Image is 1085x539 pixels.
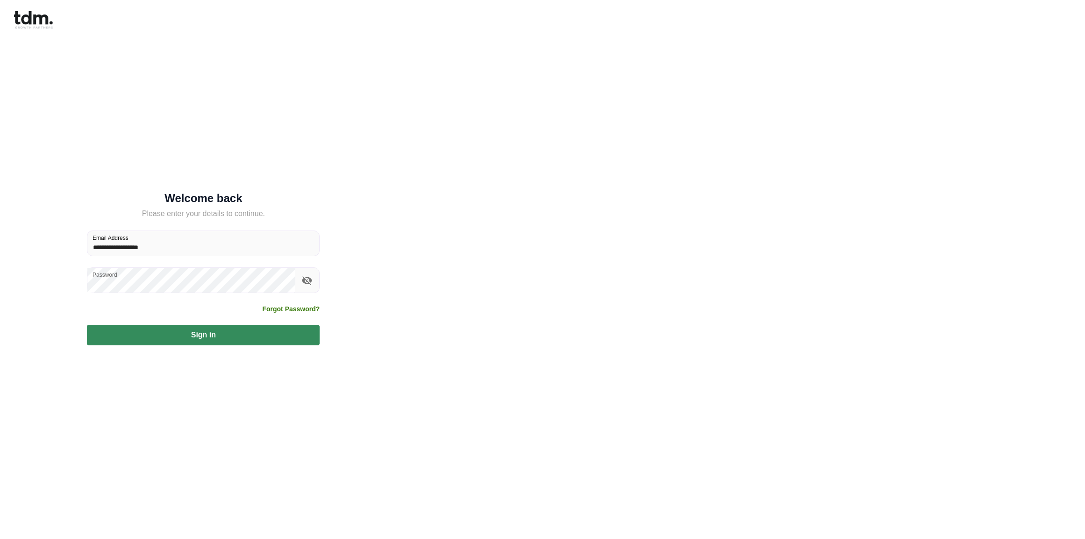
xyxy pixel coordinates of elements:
button: toggle password visibility [299,273,315,288]
h5: Please enter your details to continue. [87,208,320,219]
a: Forgot Password? [262,304,320,314]
label: Password [93,271,117,279]
label: Email Address [93,234,128,242]
h5: Welcome back [87,194,320,203]
button: Sign in [87,325,320,345]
